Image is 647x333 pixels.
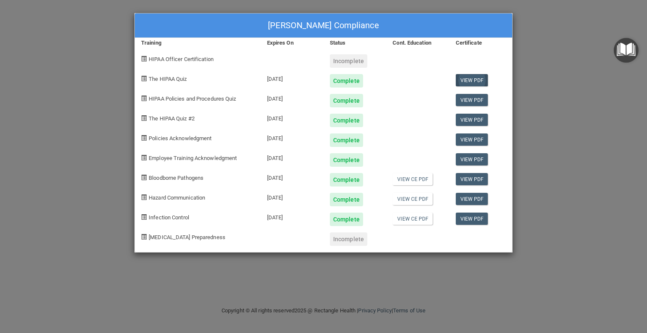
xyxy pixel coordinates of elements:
span: HIPAA Officer Certification [149,56,214,62]
span: Policies Acknowledgment [149,135,211,141]
div: [DATE] [261,206,323,226]
span: HIPAA Policies and Procedures Quiz [149,96,236,102]
div: [DATE] [261,68,323,88]
div: Certificate [449,38,512,48]
a: View PDF [456,114,488,126]
a: View PDF [456,213,488,225]
div: Complete [330,153,363,167]
span: Infection Control [149,214,189,221]
div: Status [323,38,386,48]
span: Hazard Communication [149,194,205,201]
div: [DATE] [261,186,323,206]
a: View PDF [456,193,488,205]
a: View PDF [456,153,488,165]
span: Bloodborne Pathogens [149,175,203,181]
a: View CE PDF [393,193,433,205]
div: Complete [330,193,363,206]
a: View CE PDF [393,173,433,185]
div: Complete [330,213,363,226]
div: Incomplete [330,54,367,68]
div: Expires On [261,38,323,48]
div: Complete [330,94,363,107]
div: [PERSON_NAME] Compliance [135,13,512,38]
a: View PDF [456,133,488,146]
div: [DATE] [261,167,323,186]
span: The HIPAA Quiz [149,76,187,82]
div: Cont. Education [386,38,449,48]
a: View PDF [456,173,488,185]
span: Employee Training Acknowledgment [149,155,237,161]
span: [MEDICAL_DATA] Preparedness [149,234,225,240]
a: View PDF [456,94,488,106]
div: [DATE] [261,88,323,107]
button: Open Resource Center [614,38,639,63]
a: View CE PDF [393,213,433,225]
div: Incomplete [330,232,367,246]
div: Complete [330,114,363,127]
span: The HIPAA Quiz #2 [149,115,195,122]
div: Training [135,38,261,48]
div: [DATE] [261,107,323,127]
div: Complete [330,133,363,147]
div: Complete [330,74,363,88]
div: [DATE] [261,127,323,147]
a: View PDF [456,74,488,86]
div: [DATE] [261,147,323,167]
div: Complete [330,173,363,186]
